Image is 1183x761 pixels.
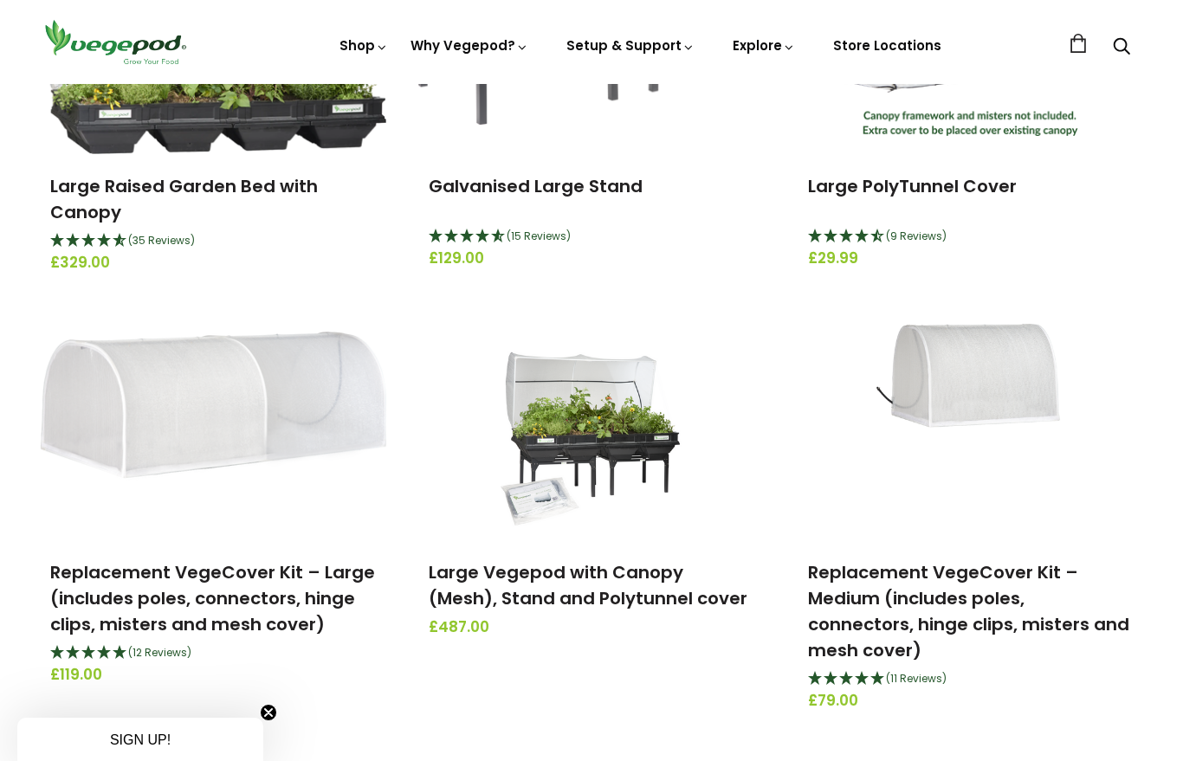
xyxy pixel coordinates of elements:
[410,36,528,55] a: Why Vegepod?
[808,248,1133,270] span: £29.99
[429,248,753,270] span: £129.00
[50,230,375,253] div: 4.69 Stars - 35 Reviews
[50,252,375,274] span: £329.00
[501,324,682,540] img: Large Vegepod with Canopy (Mesh), Stand and Polytunnel cover
[833,36,941,55] a: Store Locations
[37,17,193,67] img: Vegepod
[733,36,795,55] a: Explore
[876,324,1063,540] img: Replacement VegeCover Kit – Medium (includes poles, connectors, hinge clips, misters and mesh cover)
[17,718,263,761] div: SIGN UP!Close teaser
[429,226,753,248] div: 4.67 Stars - 15 Reviews
[886,671,947,686] span: (11 Reviews)
[429,616,753,639] span: £487.00
[808,560,1129,662] a: Replacement VegeCover Kit – Medium (includes poles, connectors, hinge clips, misters and mesh cover)
[429,560,747,610] a: Large Vegepod with Canopy (Mesh), Stand and Polytunnel cover
[260,704,277,721] button: Close teaser
[886,229,947,243] span: (9 Reviews)
[50,642,375,665] div: 4.92 Stars - 12 Reviews
[808,690,1133,713] span: £79.00
[808,226,1133,248] div: 4.44 Stars - 9 Reviews
[566,36,695,55] a: Setup & Support
[429,174,643,198] a: Galvanised Large Stand
[808,668,1133,691] div: 5 Stars - 11 Reviews
[808,174,1017,198] a: Large PolyTunnel Cover
[507,229,571,243] span: (15 Reviews)
[50,174,318,224] a: Large Raised Garden Bed with Canopy
[339,36,388,55] a: Shop
[128,645,191,660] span: (12 Reviews)
[128,233,195,248] span: (35 Reviews)
[50,664,375,687] span: £119.00
[110,732,171,747] span: SIGN UP!
[1113,39,1130,57] a: Search
[50,560,375,636] a: Replacement VegeCover Kit – Large (includes poles, connectors, hinge clips, misters and mesh cover)
[37,332,388,532] img: Replacement VegeCover Kit – Large (includes poles, connectors, hinge clips, misters and mesh cover)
